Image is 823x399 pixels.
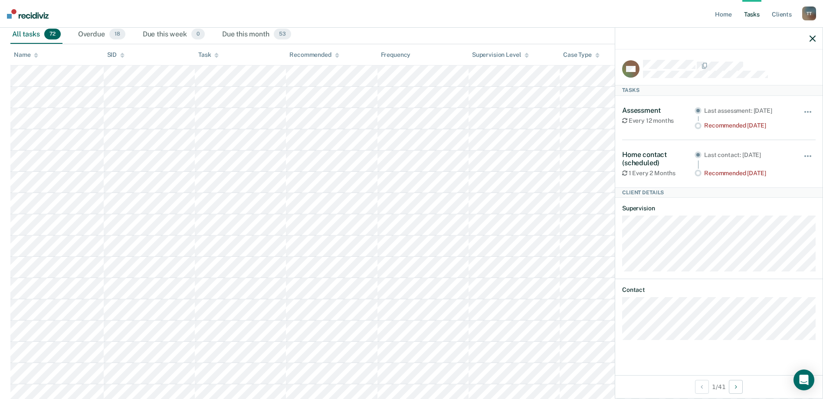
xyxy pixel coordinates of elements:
div: Supervision Level [472,51,529,59]
dt: Supervision [622,205,816,212]
div: T T [802,7,816,20]
div: Due this month [220,25,293,44]
span: 18 [109,29,125,40]
dt: Contact [622,286,816,294]
div: 1 / 41 [615,375,823,398]
div: Open Intercom Messenger [793,370,814,390]
div: Client Details [615,187,823,198]
span: 72 [44,29,61,40]
div: Frequency [381,51,411,59]
div: Tasks [615,85,823,95]
div: Name [14,51,38,59]
div: Recommended [DATE] [704,122,791,129]
div: Due this week [141,25,207,44]
div: Last assessment: [DATE] [704,107,791,114]
button: Next Client [729,380,743,394]
div: Task [198,51,219,59]
span: 53 [274,29,291,40]
div: Overdue [76,25,127,44]
div: Home contact (scheduled) [622,150,695,167]
span: 0 [191,29,205,40]
div: Case Type [563,51,600,59]
div: 1 Every 2 Months [622,170,695,177]
button: Previous Client [695,380,709,394]
div: Last contact: [DATE] [704,151,791,159]
div: Assessment [622,106,695,114]
img: Recidiviz [7,9,49,19]
div: Recommended [289,51,339,59]
div: SID [107,51,125,59]
div: Every 12 months [622,117,695,124]
div: Recommended [DATE] [704,170,791,177]
div: All tasks [10,25,62,44]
